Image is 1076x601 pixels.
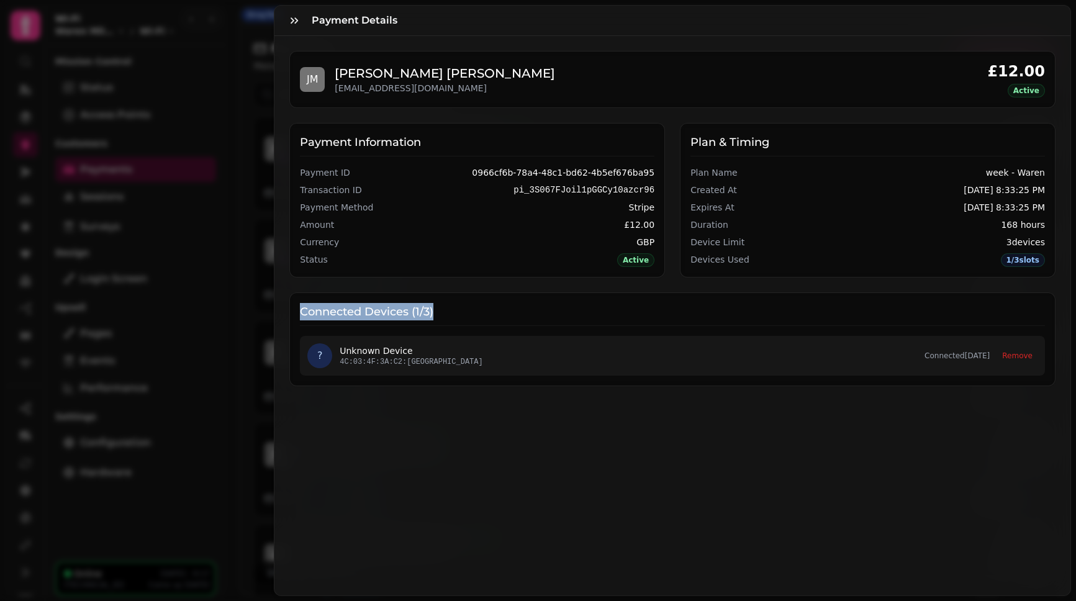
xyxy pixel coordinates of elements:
[690,219,728,231] dt: Duration
[690,236,744,248] dt: Device Limit
[986,166,1045,179] dd: week - Waren
[335,82,555,94] p: [EMAIL_ADDRESS][DOMAIN_NAME]
[987,61,1045,81] div: £12.00
[307,75,319,84] span: J M
[617,253,654,267] div: Active
[925,351,990,361] div: Connected [DATE]
[340,357,482,367] p: 4C:03:4F:3A:C2:[GEOGRAPHIC_DATA]
[300,219,334,231] dt: Amount
[513,184,654,196] dd: pi_3S067FJoil1pGGCy10azcr96
[300,236,339,248] dt: Currency
[1001,219,1045,231] dd: 168 hours
[1006,236,1045,248] dd: 3 devices
[690,253,749,267] dt: Devices Used
[629,201,655,214] dd: Stripe
[307,343,332,368] div: ?
[690,201,735,214] dt: Expires At
[690,184,737,196] dt: Created At
[335,65,555,82] h2: [PERSON_NAME] [PERSON_NAME]
[690,133,1045,156] h3: Plan & Timing
[340,345,482,357] p: Unknown Device
[690,166,738,179] dt: Plan Name
[636,236,654,248] dd: GBP
[964,201,1045,214] dd: [DATE] 8:33:25 PM
[964,184,1045,196] dd: [DATE] 8:33:25 PM
[300,133,654,156] h3: Payment Information
[300,303,1045,326] h3: Connected Devices ( 1 / 3 )
[312,13,402,28] h3: Payment Details
[300,253,328,267] dt: Status
[472,166,654,179] dd: 0966cf6b-78a4-48c1-bd62-4b5ef676ba95
[624,219,654,231] dd: £12.00
[997,348,1038,363] button: Remove device
[300,201,373,214] dt: Payment Method
[1001,253,1046,267] div: 1 / 3 slots
[1008,84,1045,97] div: Active
[300,184,361,196] dt: Transaction ID
[300,166,350,179] dt: Payment ID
